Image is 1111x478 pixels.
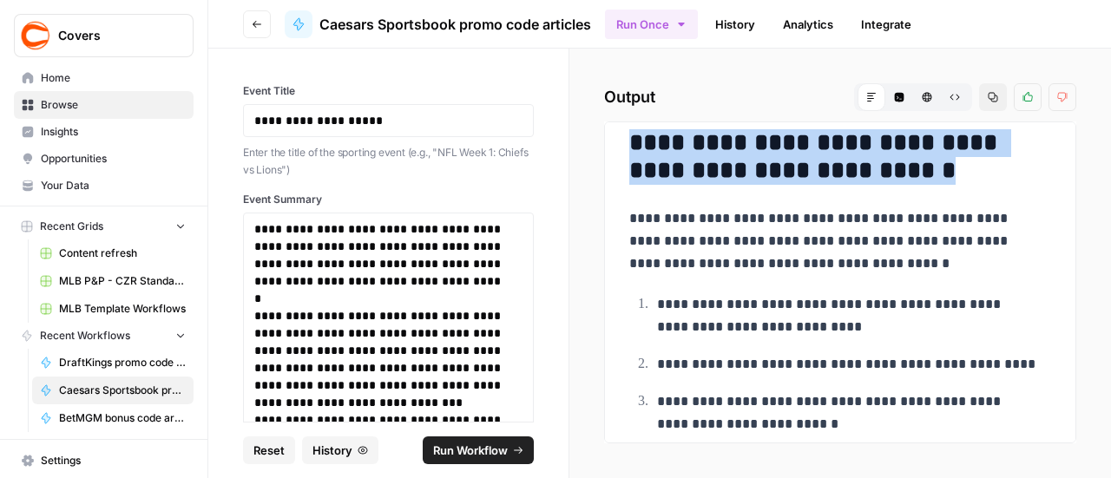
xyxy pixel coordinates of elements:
[32,239,194,267] a: Content refresh
[312,442,352,459] span: History
[14,14,194,57] button: Workspace: Covers
[605,10,698,39] button: Run Once
[319,14,591,35] span: Caesars Sportsbook promo code articles
[41,453,186,468] span: Settings
[32,404,194,432] a: BetMGM bonus code articles
[14,145,194,173] a: Opportunities
[253,442,285,459] span: Reset
[243,83,534,99] label: Event Title
[285,10,591,38] a: Caesars Sportsbook promo code articles
[59,383,186,398] span: Caesars Sportsbook promo code articles
[243,436,295,464] button: Reset
[32,295,194,323] a: MLB Template Workflows
[41,97,186,113] span: Browse
[59,355,186,370] span: DraftKings promo code articles
[32,349,194,377] a: DraftKings promo code articles
[59,273,186,289] span: MLB P&P - CZR Standard (Production) Grid
[59,246,186,261] span: Content refresh
[59,301,186,317] span: MLB Template Workflows
[40,219,103,234] span: Recent Grids
[58,27,163,44] span: Covers
[14,64,194,92] a: Home
[772,10,844,38] a: Analytics
[14,172,194,200] a: Your Data
[423,436,534,464] button: Run Workflow
[14,447,194,475] a: Settings
[705,10,766,38] a: History
[14,91,194,119] a: Browse
[243,144,534,178] p: Enter the title of the sporting event (e.g., "NFL Week 1: Chiefs vs Lions")
[604,83,1076,111] h2: Output
[59,410,186,426] span: BetMGM bonus code articles
[14,213,194,239] button: Recent Grids
[243,192,534,207] label: Event Summary
[41,178,186,193] span: Your Data
[14,323,194,349] button: Recent Workflows
[32,267,194,295] a: MLB P&P - CZR Standard (Production) Grid
[433,442,508,459] span: Run Workflow
[851,10,922,38] a: Integrate
[20,20,51,51] img: Covers Logo
[41,151,186,167] span: Opportunities
[40,328,130,344] span: Recent Workflows
[41,70,186,86] span: Home
[14,118,194,146] a: Insights
[302,436,378,464] button: History
[32,377,194,404] a: Caesars Sportsbook promo code articles
[41,124,186,140] span: Insights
